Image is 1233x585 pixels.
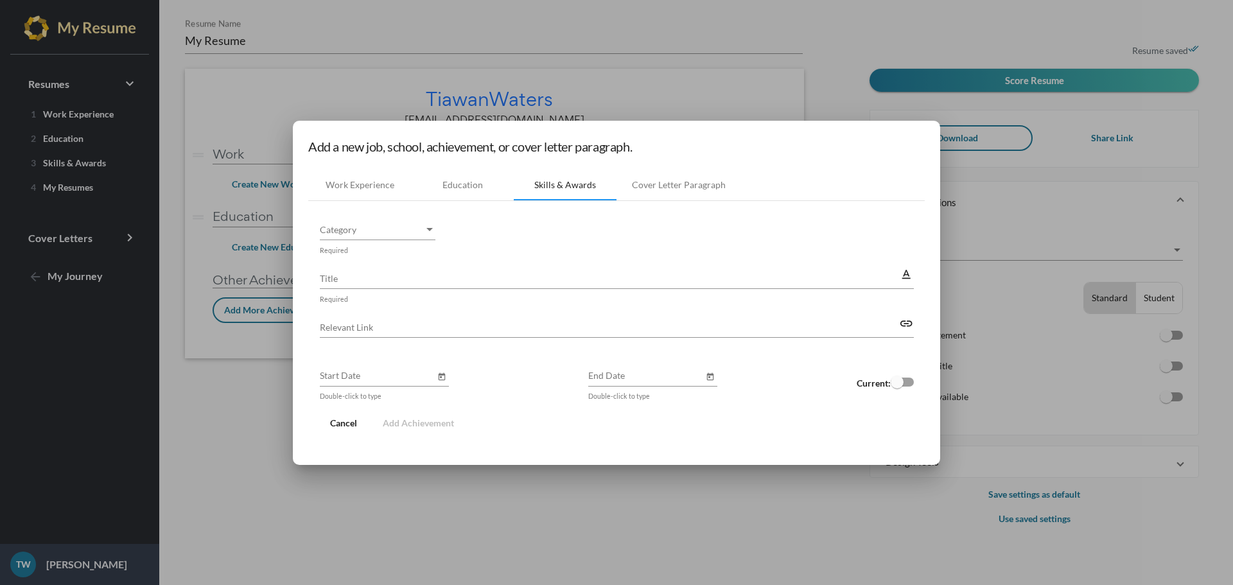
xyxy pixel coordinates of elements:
[308,136,925,157] h1: Add a new job, school, achievement, or cover letter paragraph.
[899,267,913,283] mat-icon: text_format
[320,293,348,306] mat-hint: Required
[442,179,483,191] div: Education
[588,369,704,382] input: End Date
[857,378,891,389] strong: Current:
[383,417,454,428] span: Add Achievement
[330,417,357,428] span: Cancel
[320,223,435,236] mat-select: Category
[704,369,717,382] button: Open calendar
[435,369,449,382] button: Open calendar
[632,179,726,191] div: Cover Letter Paragraph
[320,412,367,435] button: Cancel
[320,272,900,285] input: Title
[320,320,900,334] input: Relevant Link
[534,179,596,191] div: Skills & Awards
[372,412,464,435] button: Add Achievement
[320,369,435,382] input: Start Date
[326,179,394,191] div: Work Experience
[320,223,424,236] span: Category
[320,244,348,258] mat-hint: Required
[588,390,650,403] mat-hint: Double-click to type
[899,316,913,331] mat-icon: link
[320,390,381,403] mat-hint: Double-click to type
